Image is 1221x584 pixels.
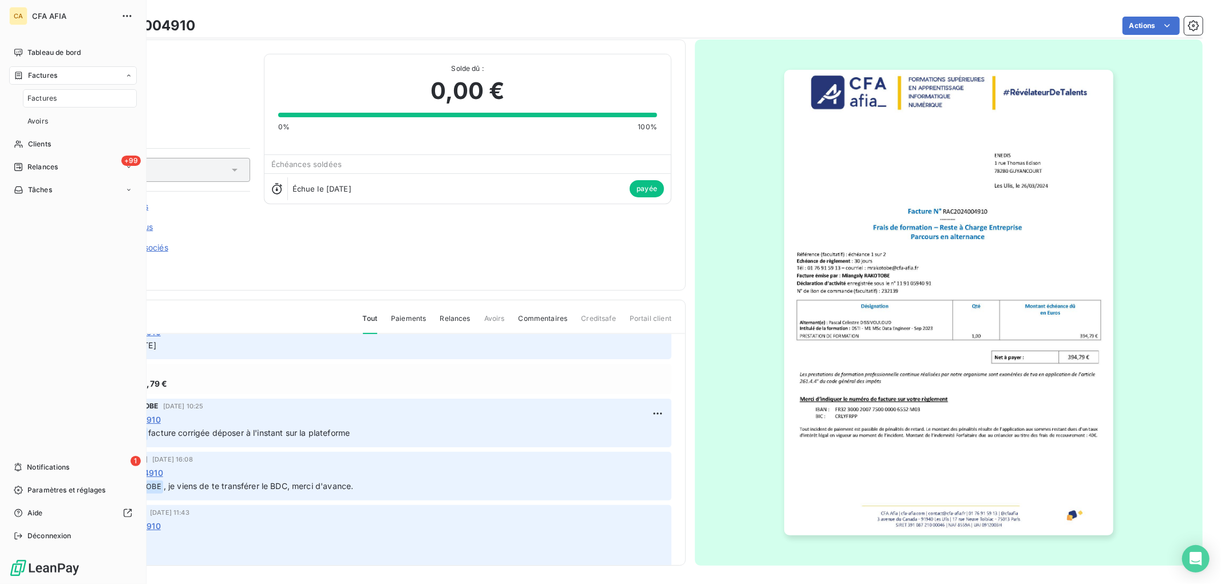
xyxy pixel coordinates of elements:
[131,378,167,390] span: 394,79 €
[28,139,51,149] span: Clients
[27,485,105,495] span: Paramètres et réglages
[32,11,114,21] span: CFA AFIA
[1123,17,1180,35] button: Actions
[27,162,58,172] span: Relances
[27,508,43,518] span: Aide
[107,15,195,36] h3: 2024004910
[148,428,350,438] span: facture corrigée déposer à l'instant sur la plateforme
[630,313,671,333] span: Portail client
[519,313,568,333] span: Commentaires
[27,462,69,472] span: Notifications
[9,504,137,522] a: Aide
[90,67,250,77] span: C ENEDIS
[27,93,57,104] span: Factures
[164,481,354,491] span: , je viens de te transférer le BDC, merci d'avance.
[278,63,657,74] span: Solde dû :
[28,70,57,81] span: Factures
[363,313,378,334] span: Tout
[152,456,193,463] span: [DATE] 16:08
[784,70,1113,535] img: invoice_thumbnail
[131,456,141,466] span: 1
[121,156,141,166] span: +99
[150,509,189,516] span: [DATE] 11:43
[638,122,657,132] span: 100%
[27,531,72,541] span: Déconnexion
[28,185,52,195] span: Tâches
[581,313,616,333] span: Creditsafe
[430,74,504,108] span: 0,00 €
[630,180,664,197] span: payée
[271,160,342,169] span: Échéances soldées
[1182,545,1210,573] div: Open Intercom Messenger
[278,122,290,132] span: 0%
[27,116,48,126] span: Avoirs
[9,7,27,25] div: CA
[9,559,80,577] img: Logo LeanPay
[293,184,351,193] span: Échue le [DATE]
[484,313,505,333] span: Avoirs
[163,403,204,410] span: [DATE] 10:25
[391,313,426,333] span: Paiements
[27,47,81,58] span: Tableau de bord
[440,313,470,333] span: Relances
